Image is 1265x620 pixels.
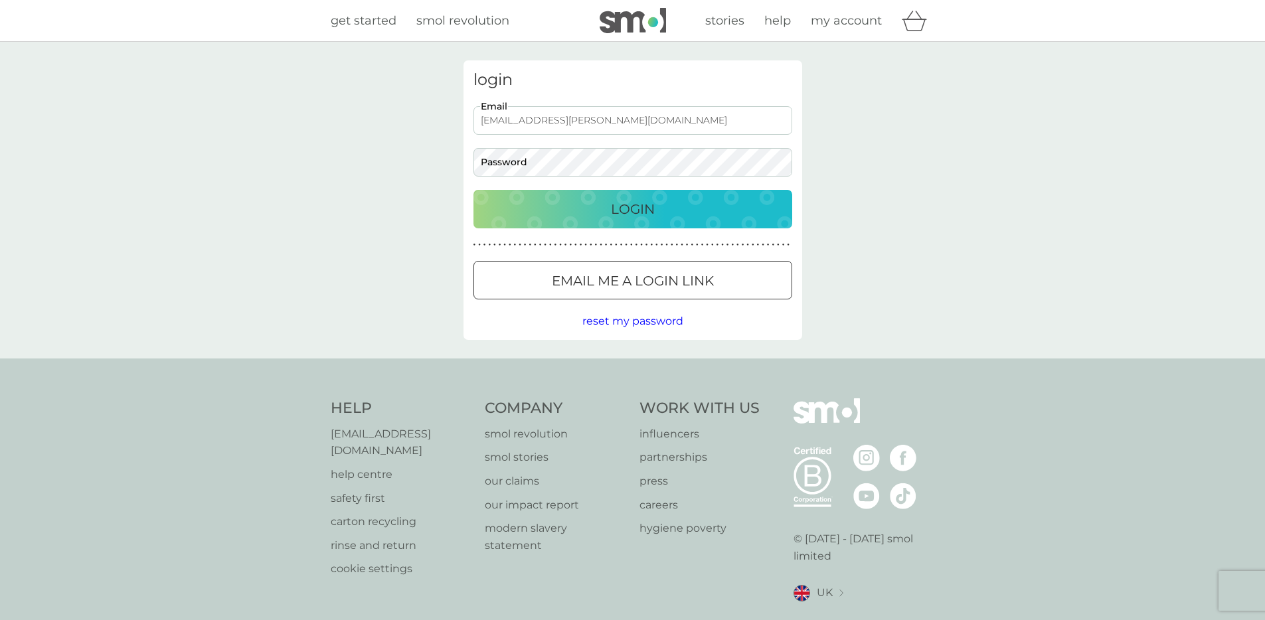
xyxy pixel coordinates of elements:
[757,242,760,248] p: ●
[681,242,683,248] p: ●
[620,242,623,248] p: ●
[569,242,572,248] p: ●
[890,483,916,509] img: visit the smol Tiktok page
[331,490,472,507] a: safety first
[485,426,626,443] a: smol revolution
[331,13,396,28] span: get started
[839,589,843,597] img: select a new location
[564,242,567,248] p: ●
[483,242,486,248] p: ●
[584,242,587,248] p: ●
[331,513,472,530] a: carton recycling
[331,466,472,483] p: help centre
[742,242,744,248] p: ●
[639,473,760,490] a: press
[794,530,935,564] p: © [DATE] - [DATE] smol limited
[611,198,655,220] p: Login
[691,242,693,248] p: ●
[524,242,527,248] p: ●
[485,520,626,554] a: modern slavery statement
[853,445,880,471] img: visit the smol Instagram page
[331,537,472,554] a: rinse and return
[331,398,472,419] h4: Help
[731,242,734,248] p: ●
[595,242,598,248] p: ●
[519,242,521,248] p: ●
[661,242,663,248] p: ●
[534,242,537,248] p: ●
[665,242,668,248] p: ●
[473,70,792,90] h3: login
[767,242,770,248] p: ●
[650,242,653,248] p: ●
[752,242,754,248] p: ●
[705,11,744,31] a: stories
[721,242,724,248] p: ●
[485,449,626,466] a: smol stories
[639,449,760,466] a: partnerships
[473,242,476,248] p: ●
[811,13,882,28] span: my account
[488,242,491,248] p: ●
[701,242,704,248] p: ●
[655,242,658,248] p: ●
[549,242,552,248] p: ●
[705,13,744,28] span: stories
[639,497,760,514] a: careers
[574,242,577,248] p: ●
[473,190,792,228] button: Login
[736,242,739,248] p: ●
[554,242,557,248] p: ●
[590,242,592,248] p: ●
[485,398,626,419] h4: Company
[331,426,472,459] a: [EMAIL_ADDRESS][DOMAIN_NAME]
[514,242,517,248] p: ●
[416,13,509,28] span: smol revolution
[552,270,714,291] p: Email me a login link
[582,315,683,327] span: reset my password
[582,313,683,330] button: reset my password
[625,242,628,248] p: ●
[639,426,760,443] a: influencers
[817,584,833,601] span: UK
[331,11,396,31] a: get started
[639,520,760,537] p: hygiene poverty
[485,497,626,514] p: our impact report
[782,242,785,248] p: ●
[503,242,506,248] p: ●
[544,242,547,248] p: ●
[600,8,666,33] img: smol
[726,242,729,248] p: ●
[580,242,582,248] p: ●
[746,242,749,248] p: ●
[762,242,764,248] p: ●
[772,242,774,248] p: ●
[630,242,633,248] p: ●
[764,11,791,31] a: help
[485,473,626,490] a: our claims
[811,11,882,31] a: my account
[711,242,714,248] p: ●
[478,242,481,248] p: ●
[717,242,719,248] p: ●
[539,242,542,248] p: ●
[493,242,496,248] p: ●
[605,242,608,248] p: ●
[902,7,935,34] div: basket
[499,242,501,248] p: ●
[787,242,790,248] p: ●
[764,13,791,28] span: help
[890,445,916,471] img: visit the smol Facebook page
[331,560,472,578] a: cookie settings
